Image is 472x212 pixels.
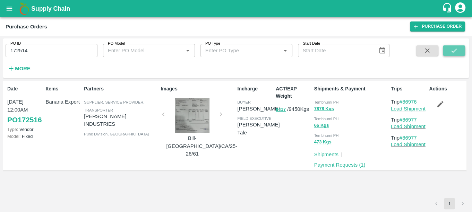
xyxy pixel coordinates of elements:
[7,85,43,92] p: Date
[84,100,144,112] span: Supplier, Service Provider, Transporter
[303,41,320,46] label: Start Date
[391,142,426,147] a: Load Shipment
[314,133,339,138] span: Tembhurni PH
[7,127,18,132] span: Type:
[442,2,454,15] div: customer-support
[10,41,21,46] label: PO ID
[276,106,286,114] button: 8417
[391,124,426,129] a: Load Shipment
[391,85,427,92] p: Trips
[84,85,158,92] p: Partners
[314,117,339,121] span: Tembhurni PH
[376,44,389,57] button: Choose date
[430,198,469,209] nav: pagination navigation
[400,99,417,105] a: #86976
[314,122,329,130] button: 66 Kgs
[314,138,332,146] button: 473 Kgs
[237,100,250,104] span: buyer
[410,21,465,32] a: Purchase Order
[15,66,31,71] strong: More
[276,85,311,100] p: ACT/EXP Weight
[400,117,417,123] a: #86977
[84,132,149,136] span: Pune Division , [GEOGRAPHIC_DATA]
[314,152,338,157] a: Shipments
[7,114,42,126] a: PO172516
[17,2,31,16] img: logo
[391,106,426,112] a: Load Shipment
[281,46,290,55] button: Open
[7,134,20,139] span: Model:
[108,41,125,46] label: PO Model
[338,148,343,158] div: |
[298,44,373,57] input: Start Date
[314,100,339,104] span: Tembhurni PH
[314,162,366,168] a: Payment Requests (1)
[6,22,47,31] div: Purchase Orders
[7,133,43,140] p: Fixed
[391,134,427,142] p: Trip
[105,46,172,55] input: Enter PO Model
[46,98,81,106] p: Banana Export
[454,1,466,16] div: account of current user
[161,85,234,92] p: Images
[46,85,81,92] p: Items
[391,98,427,106] p: Trip
[444,198,455,209] button: page 1
[237,121,280,136] p: [PERSON_NAME] Tale
[166,134,218,158] p: Bill-[GEOGRAPHIC_DATA]/CA/25-26/61
[314,85,388,92] p: Shipments & Payment
[237,116,271,121] span: field executive
[391,116,427,124] p: Trip
[237,105,280,113] p: [PERSON_NAME]
[7,126,43,133] p: Vendor
[6,44,97,57] input: Enter PO ID
[237,85,273,92] p: Incharge
[205,41,220,46] label: PO Type
[31,5,70,12] b: Supply Chain
[314,105,334,113] button: 7878 Kgs
[7,98,43,114] p: [DATE] 12:00AM
[400,135,417,141] a: #86977
[31,4,442,14] a: Supply Chain
[1,1,17,17] button: open drawer
[6,63,32,74] button: More
[183,46,192,55] button: Open
[203,46,270,55] input: Enter PO Type
[84,113,158,128] p: [PERSON_NAME] INDUSTRIES
[429,85,465,92] p: Actions
[276,105,311,113] p: / 9450 Kgs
